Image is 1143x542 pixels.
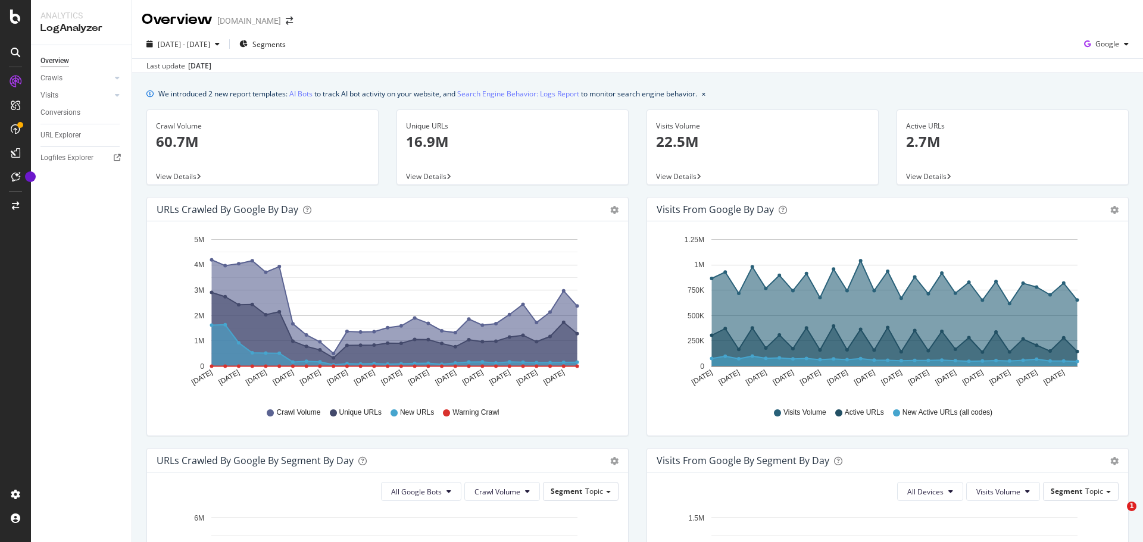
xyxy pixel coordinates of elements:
[688,286,704,295] text: 750K
[852,368,876,387] text: [DATE]
[717,368,741,387] text: [DATE]
[515,368,539,387] text: [DATE]
[244,368,268,387] text: [DATE]
[40,55,69,67] div: Overview
[461,368,485,387] text: [DATE]
[906,171,947,181] span: View Details
[880,368,904,387] text: [DATE]
[146,61,211,71] div: Last update
[988,368,1012,387] text: [DATE]
[1110,206,1119,214] div: gear
[391,487,442,497] span: All Google Bots
[380,368,404,387] text: [DATE]
[276,408,320,418] span: Crawl Volume
[966,482,1040,501] button: Visits Volume
[40,152,93,164] div: Logfiles Explorer
[961,368,985,387] text: [DATE]
[457,87,579,100] a: Search Engine Behavior: Logs Report
[907,487,944,497] span: All Devices
[326,368,349,387] text: [DATE]
[217,368,241,387] text: [DATE]
[845,408,884,418] span: Active URLs
[906,121,1119,131] div: Active URLs
[897,482,963,501] button: All Devices
[452,408,499,418] span: Warning Crawl
[339,408,382,418] span: Unique URLs
[157,231,614,396] div: A chart.
[200,362,204,371] text: 0
[798,368,822,387] text: [DATE]
[1127,502,1136,511] span: 1
[286,17,293,25] div: arrow-right-arrow-left
[1051,486,1082,496] span: Segment
[657,203,774,215] div: Visits from Google by day
[25,171,36,182] div: Tooltip anchor
[1103,502,1131,530] iframe: Intercom live chat
[542,368,566,387] text: [DATE]
[700,362,704,371] text: 0
[551,486,582,496] span: Segment
[142,10,213,30] div: Overview
[907,368,930,387] text: [DATE]
[406,171,446,181] span: View Details
[298,368,322,387] text: [DATE]
[40,55,123,67] a: Overview
[464,482,540,501] button: Crawl Volume
[156,171,196,181] span: View Details
[40,129,123,142] a: URL Explorer
[688,312,704,320] text: 500K
[1042,368,1066,387] text: [DATE]
[1095,39,1119,49] span: Google
[474,487,520,497] span: Crawl Volume
[252,39,286,49] span: Segments
[657,231,1114,396] svg: A chart.
[40,89,58,102] div: Visits
[902,408,992,418] span: New Active URLs (all codes)
[157,203,298,215] div: URLs Crawled by Google by day
[158,87,697,100] div: We introduced 2 new report templates: to track AI bot activity on your website, and to monitor se...
[656,131,869,152] p: 22.5M
[217,15,281,27] div: [DOMAIN_NAME]
[40,152,123,164] a: Logfiles Explorer
[1015,368,1039,387] text: [DATE]
[406,121,619,131] div: Unique URLs
[40,21,122,35] div: LogAnalyzer
[656,171,697,181] span: View Details
[610,457,619,465] div: gear
[685,236,704,244] text: 1.25M
[688,337,704,345] text: 250K
[289,87,313,100] a: AI Bots
[406,131,619,152] p: 16.9M
[1079,35,1133,54] button: Google
[783,408,826,418] span: Visits Volume
[194,337,204,345] text: 1M
[772,368,795,387] text: [DATE]
[194,312,204,320] text: 2M
[142,35,224,54] button: [DATE] - [DATE]
[610,206,619,214] div: gear
[40,89,111,102] a: Visits
[906,131,1119,152] p: 2.7M
[699,85,708,102] button: close banner
[190,368,214,387] text: [DATE]
[40,106,80,119] div: Conversions
[40,72,111,84] a: Crawls
[194,514,204,522] text: 6M
[400,408,434,418] span: New URLs
[40,129,81,142] div: URL Explorer
[976,487,1020,497] span: Visits Volume
[156,131,369,152] p: 60.7M
[656,121,869,131] div: Visits Volume
[40,10,122,21] div: Analytics
[688,514,704,522] text: 1.5M
[271,368,295,387] text: [DATE]
[744,368,768,387] text: [DATE]
[156,121,369,131] div: Crawl Volume
[40,72,63,84] div: Crawls
[157,455,354,466] div: URLs Crawled by Google By Segment By Day
[40,106,123,119] a: Conversions
[352,368,376,387] text: [DATE]
[381,482,461,501] button: All Google Bots
[1085,486,1103,496] span: Topic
